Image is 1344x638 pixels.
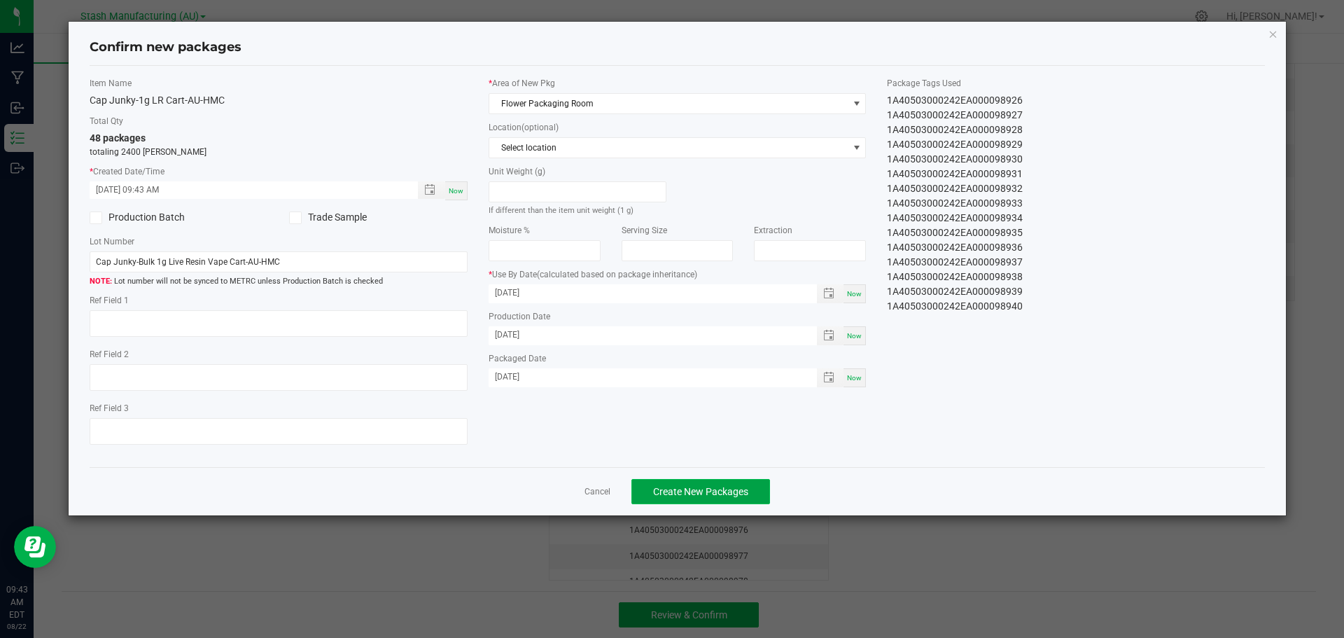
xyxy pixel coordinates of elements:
[887,167,1265,181] div: 1A40503000242EA000098931
[622,224,734,237] label: Serving Size
[90,132,146,144] span: 48 packages
[887,299,1265,314] div: 1A40503000242EA000098940
[887,108,1265,123] div: 1A40503000242EA000098927
[817,326,844,345] span: Toggle popup
[489,352,867,365] label: Packaged Date
[489,224,601,237] label: Moisture %
[887,226,1265,240] div: 1A40503000242EA000098935
[90,210,268,225] label: Production Batch
[90,348,468,361] label: Ref Field 2
[847,332,862,340] span: Now
[90,93,468,108] div: Cap Junky-1g LR Cart-AU-HMC
[887,211,1265,226] div: 1A40503000242EA000098934
[489,268,867,281] label: Use By Date
[90,402,468,415] label: Ref Field 3
[847,374,862,382] span: Now
[90,115,468,127] label: Total Qty
[289,210,468,225] label: Trade Sample
[90,276,468,288] span: Lot number will not be synced to METRC unless Production Batch is checked
[449,187,463,195] span: Now
[489,138,848,158] span: Select location
[489,77,867,90] label: Area of New Pkg
[817,284,844,303] span: Toggle popup
[817,368,844,387] span: Toggle popup
[90,294,468,307] label: Ref Field 1
[653,486,748,497] span: Create New Packages
[887,123,1265,137] div: 1A40503000242EA000098928
[489,284,802,302] input: Use By Date
[489,310,867,323] label: Production Date
[418,181,445,199] span: Toggle popup
[90,77,468,90] label: Item Name
[90,165,468,178] label: Created Date/Time
[887,181,1265,196] div: 1A40503000242EA000098932
[489,326,802,344] input: Production Date
[584,486,610,498] a: Cancel
[887,270,1265,284] div: 1A40503000242EA000098938
[887,93,1265,108] div: 1A40503000242EA000098926
[887,137,1265,152] div: 1A40503000242EA000098929
[14,526,56,568] iframe: Resource center
[90,235,468,248] label: Lot Number
[887,255,1265,270] div: 1A40503000242EA000098937
[887,240,1265,255] div: 1A40503000242EA000098936
[489,94,848,113] span: Flower Packaging Room
[489,206,633,215] small: If different than the item unit weight (1 g)
[631,479,770,504] button: Create New Packages
[887,196,1265,211] div: 1A40503000242EA000098933
[489,368,802,386] input: Packaged Date
[489,137,867,158] span: NO DATA FOUND
[521,123,559,132] span: (optional)
[537,270,697,279] span: (calculated based on package inheritance)
[90,146,468,158] p: totaling 2400 [PERSON_NAME]
[887,152,1265,167] div: 1A40503000242EA000098930
[754,224,866,237] label: Extraction
[90,181,403,199] input: Created Datetime
[489,165,667,178] label: Unit Weight (g)
[887,77,1265,90] label: Package Tags Used
[90,39,1266,57] h4: Confirm new packages
[489,121,867,134] label: Location
[847,290,862,298] span: Now
[887,284,1265,299] div: 1A40503000242EA000098939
